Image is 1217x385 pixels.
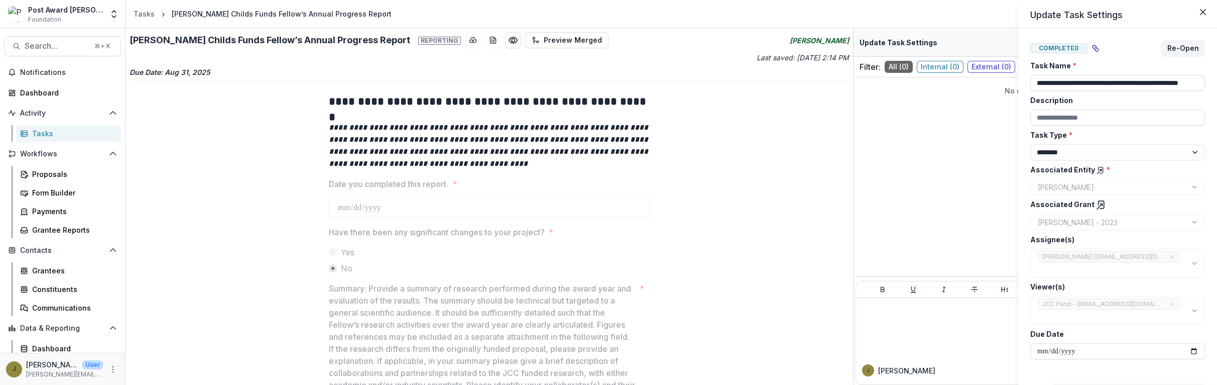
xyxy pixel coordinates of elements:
[1030,329,1199,339] label: Due Date
[1030,199,1199,210] label: Associated Grant
[1030,130,1199,140] label: Task Type
[1087,40,1104,56] button: View dependent tasks
[1161,40,1205,56] button: Re-Open
[1030,164,1199,175] label: Associated Entity
[1030,43,1087,53] span: Completed
[1030,95,1199,106] label: Description
[1195,4,1211,20] button: Close
[1030,60,1199,71] label: Task Name
[1030,281,1199,292] label: Viewer(s)
[1030,234,1199,245] label: Assignee(s)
